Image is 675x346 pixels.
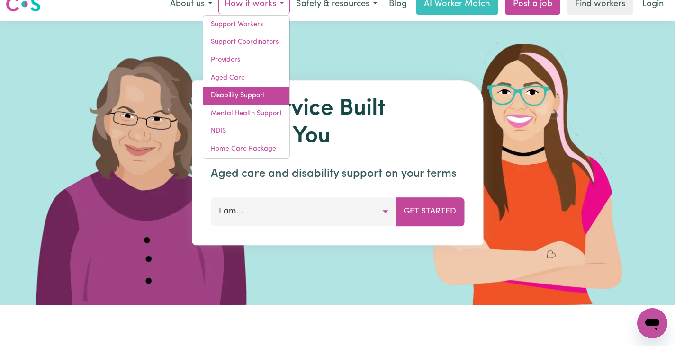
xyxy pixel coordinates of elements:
[203,105,289,123] a: Mental Health Support
[211,96,464,150] h1: The Service Built Around You
[203,140,289,158] a: Home Care Package
[203,15,290,159] div: How it works
[203,69,289,87] a: Aged Care
[203,33,289,51] a: Support Coordinators
[203,122,289,140] a: NDIS
[211,197,396,226] button: I am...
[211,165,464,182] p: Aged care and disability support on your terms
[203,16,289,34] a: Support Workers
[203,87,289,105] a: Disability Support
[396,197,464,226] button: Get Started
[203,51,289,69] a: Providers
[637,308,667,338] iframe: Button to launch messaging window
